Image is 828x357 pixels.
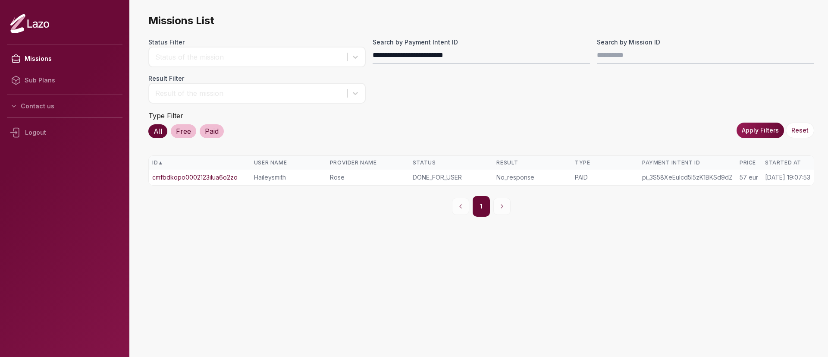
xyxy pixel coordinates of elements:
[765,159,810,166] div: Started At
[7,70,122,91] a: Sub Plans
[575,159,635,166] div: Type
[373,38,590,47] label: Search by Payment Intent ID
[740,159,758,166] div: Price
[148,111,183,120] label: Type Filter
[413,159,490,166] div: Status
[158,159,163,166] span: ▲
[7,121,122,144] div: Logout
[496,159,568,166] div: Result
[148,38,366,47] label: Status Filter
[155,52,343,62] div: Status of the mission
[7,98,122,114] button: Contact us
[148,74,366,83] label: Result Filter
[7,48,122,70] a: Missions
[200,124,224,138] div: Paid
[642,159,733,166] div: Payment Intent ID
[171,124,196,138] div: Free
[152,159,247,166] div: ID
[473,196,490,217] button: 1
[155,88,343,98] div: Result of the mission
[575,173,635,182] div: PAID
[330,159,406,166] div: Provider Name
[330,173,406,182] div: Rose
[597,38,814,47] label: Search by Mission ID
[254,159,323,166] div: User Name
[737,123,784,138] button: Apply Filters
[642,173,733,182] div: pi_3S58XeEulcd5I5zK1BKSd9dZ
[413,173,490,182] div: DONE_FOR_USER
[148,14,814,28] span: Missions List
[765,173,810,182] div: [DATE] 19:07:53
[786,123,814,138] button: Reset
[740,173,758,182] div: 57 eur
[254,173,323,182] div: Haileysmith
[496,173,568,182] div: No_response
[152,173,238,182] a: cmfbdkopo0002123ilua6o2zo
[148,124,167,138] div: All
